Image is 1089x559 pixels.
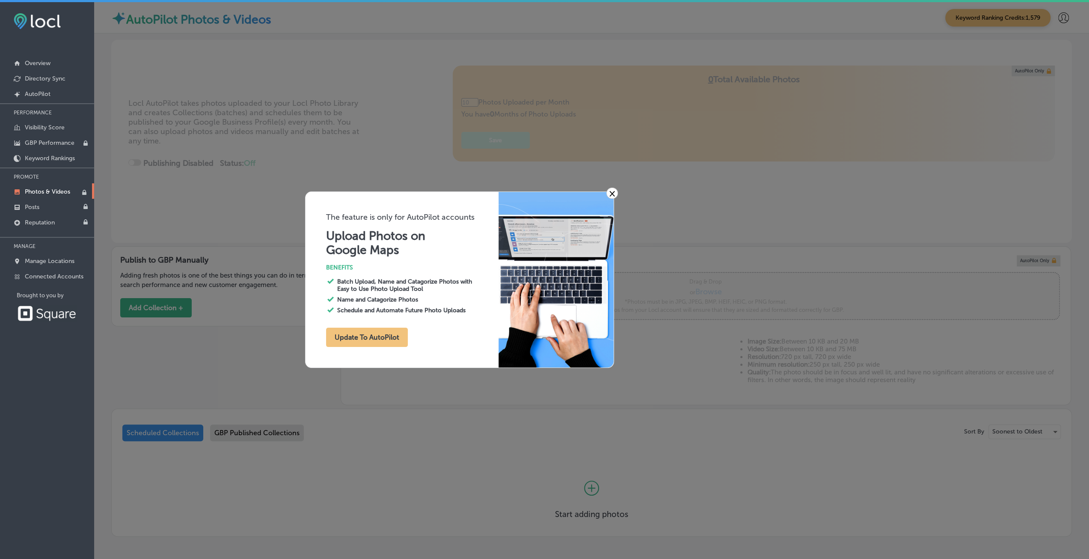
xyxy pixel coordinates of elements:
p: Reputation [25,219,55,226]
p: Photos & Videos [25,188,70,195]
img: 305b726a5fac1bae8b2a68a8195dc8c0.jpg [499,192,614,368]
h3: The feature is only for AutoPilot accounts [326,212,499,222]
button: Update To AutoPilot [326,328,408,347]
p: Brought to you by [17,292,94,299]
p: Connected Accounts [25,273,83,280]
img: Square [17,305,77,321]
p: GBP Performance [25,139,74,146]
h3: Name and Catagorize Photos [337,296,480,303]
a: Update To AutoPilot [326,335,408,341]
h1: Upload Photos on Google Maps [326,229,430,257]
p: Overview [25,60,50,67]
p: Visibility Score [25,124,65,131]
h3: Batch Upload, Name and Catagorize Photos with Easy to Use Photo Upload Tool [337,278,480,293]
p: Keyword Rankings [25,155,75,162]
a: × [606,188,618,199]
p: Posts [25,203,39,211]
h3: Schedule and Automate Future Photo Uploads [337,307,480,314]
img: fda3e92497d09a02dc62c9cd864e3231.png [14,13,61,29]
h3: BENEFITS [326,264,499,271]
p: Manage Locations [25,257,74,265]
p: Directory Sync [25,75,65,82]
p: AutoPilot [25,90,50,98]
